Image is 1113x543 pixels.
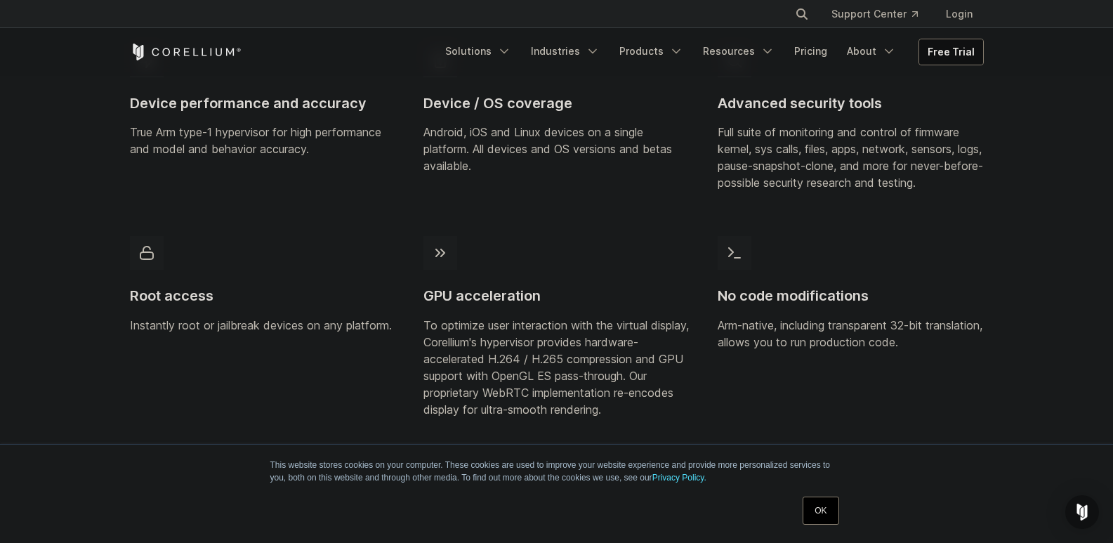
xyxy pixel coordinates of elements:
div: Navigation Menu [437,39,984,65]
a: Support Center [820,1,929,27]
button: Search [789,1,815,27]
a: Pricing [786,39,836,64]
p: Arm-native, including transparent 32-bit translation, allows you to run production code. [718,317,984,351]
p: To optimize user interaction with the virtual display, Corellium's hypervisor provides hardware-a... [423,317,690,418]
h4: Device / OS coverage [423,94,690,113]
a: Solutions [437,39,520,64]
div: Open Intercom Messenger [1065,495,1099,529]
a: Free Trial [919,39,983,65]
p: Android, iOS and Linux devices on a single platform. All devices and OS versions and betas availa... [423,124,690,174]
h4: No code modifications [718,287,984,306]
a: OK [803,497,838,525]
p: Full suite of monitoring and control of firmware kernel, sys calls, files, apps, network, sensors... [718,124,984,191]
a: Privacy Policy. [652,473,706,483]
a: Industries [522,39,608,64]
h4: Device performance and accuracy [130,94,396,113]
h4: GPU acceleration [423,287,690,306]
a: About [838,39,904,64]
a: Corellium Home [130,44,242,60]
h4: Advanced security tools [718,94,984,113]
a: Login [935,1,984,27]
p: True Arm type-1 hypervisor for high performance and model and behavior accuracy. [130,124,396,157]
h4: Root access [130,287,396,306]
a: Products [611,39,692,64]
p: Instantly root or jailbreak devices on any platform. [130,317,396,334]
div: Navigation Menu [778,1,984,27]
p: This website stores cookies on your computer. These cookies are used to improve your website expe... [270,459,843,484]
a: Resources [694,39,783,64]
